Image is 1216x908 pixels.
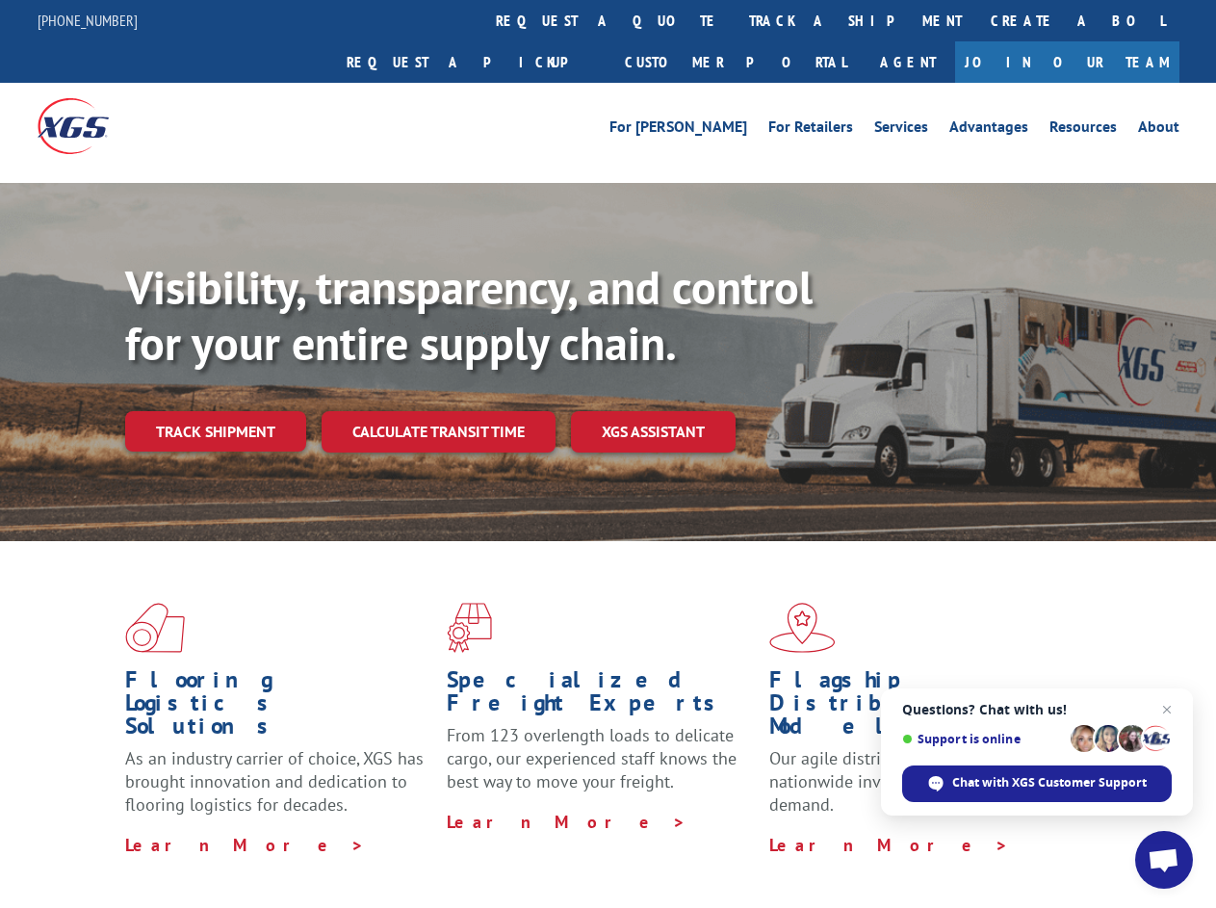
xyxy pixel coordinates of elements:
span: Chat with XGS Customer Support [952,774,1147,791]
a: Learn More > [125,834,365,856]
a: [PHONE_NUMBER] [38,11,138,30]
a: Agent [861,41,955,83]
a: Learn More > [447,811,686,833]
a: Calculate transit time [322,411,556,453]
img: xgs-icon-focused-on-flooring-red [447,603,492,653]
a: Customer Portal [610,41,861,83]
a: Learn More > [769,834,1009,856]
span: Chat with XGS Customer Support [902,765,1172,802]
a: Advantages [949,119,1028,141]
a: About [1138,119,1179,141]
a: Join Our Team [955,41,1179,83]
img: xgs-icon-total-supply-chain-intelligence-red [125,603,185,653]
span: Our agile distribution network gives you nationwide inventory management on demand. [769,747,1071,816]
a: XGS ASSISTANT [571,411,736,453]
a: Track shipment [125,411,306,452]
b: Visibility, transparency, and control for your entire supply chain. [125,257,813,373]
span: Support is online [902,732,1064,746]
h1: Flooring Logistics Solutions [125,668,432,747]
a: Open chat [1135,831,1193,889]
h1: Flagship Distribution Model [769,668,1076,747]
span: Questions? Chat with us! [902,702,1172,717]
h1: Specialized Freight Experts [447,668,754,724]
p: From 123 overlength loads to delicate cargo, our experienced staff knows the best way to move you... [447,724,754,810]
span: As an industry carrier of choice, XGS has brought innovation and dedication to flooring logistics... [125,747,424,816]
a: For Retailers [768,119,853,141]
a: For [PERSON_NAME] [609,119,747,141]
a: Request a pickup [332,41,610,83]
a: Services [874,119,928,141]
a: Resources [1049,119,1117,141]
img: xgs-icon-flagship-distribution-model-red [769,603,836,653]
